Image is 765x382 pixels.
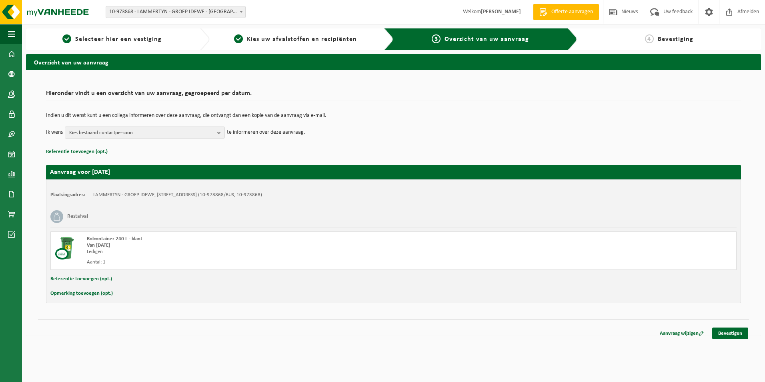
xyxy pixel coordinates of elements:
a: Bevestigen [712,328,748,339]
h2: Overzicht van uw aanvraag [26,54,761,70]
span: Offerte aanvragen [549,8,595,16]
strong: Van [DATE] [87,243,110,248]
a: Offerte aanvragen [533,4,599,20]
span: 10-973868 - LAMMERTYN - GROEP IDEWE - BRUGGE [106,6,245,18]
span: 1 [62,34,71,43]
span: 10-973868 - LAMMERTYN - GROEP IDEWE - BRUGGE [106,6,246,18]
a: Aanvraag wijzigen [654,328,710,339]
span: Kies bestaand contactpersoon [69,127,214,139]
button: Referentie toevoegen (opt.) [50,274,112,284]
strong: Plaatsingsadres: [50,192,85,197]
p: Indien u dit wenst kunt u een collega informeren over deze aanvraag, die ontvangt dan een kopie v... [46,113,741,119]
span: Bevestiging [658,36,693,42]
strong: [PERSON_NAME] [481,9,521,15]
button: Opmerking toevoegen (opt.) [50,288,113,299]
span: Overzicht van uw aanvraag [445,36,529,42]
a: 2Kies uw afvalstoffen en recipiënten [214,34,377,44]
div: Aantal: 1 [87,259,426,265]
img: WB-0240-CU.png [55,236,79,260]
p: te informeren over deze aanvraag. [227,127,305,139]
strong: Aanvraag voor [DATE] [50,169,110,175]
button: Kies bestaand contactpersoon [65,127,225,139]
span: Kies uw afvalstoffen en recipiënten [247,36,357,42]
span: Rolcontainer 240 L - klant [87,236,142,241]
p: Ik wens [46,127,63,139]
button: Referentie toevoegen (opt.) [46,147,108,157]
span: 3 [432,34,441,43]
div: Ledigen [87,249,426,255]
h2: Hieronder vindt u een overzicht van uw aanvraag, gegroepeerd per datum. [46,90,741,101]
span: Selecteer hier een vestiging [75,36,162,42]
h3: Restafval [67,210,88,223]
span: 2 [234,34,243,43]
span: 4 [645,34,654,43]
td: LAMMERTYN - GROEP IDEWE, [STREET_ADDRESS] (10-973868/BUS, 10-973868) [93,192,262,198]
a: 1Selecteer hier een vestiging [30,34,194,44]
